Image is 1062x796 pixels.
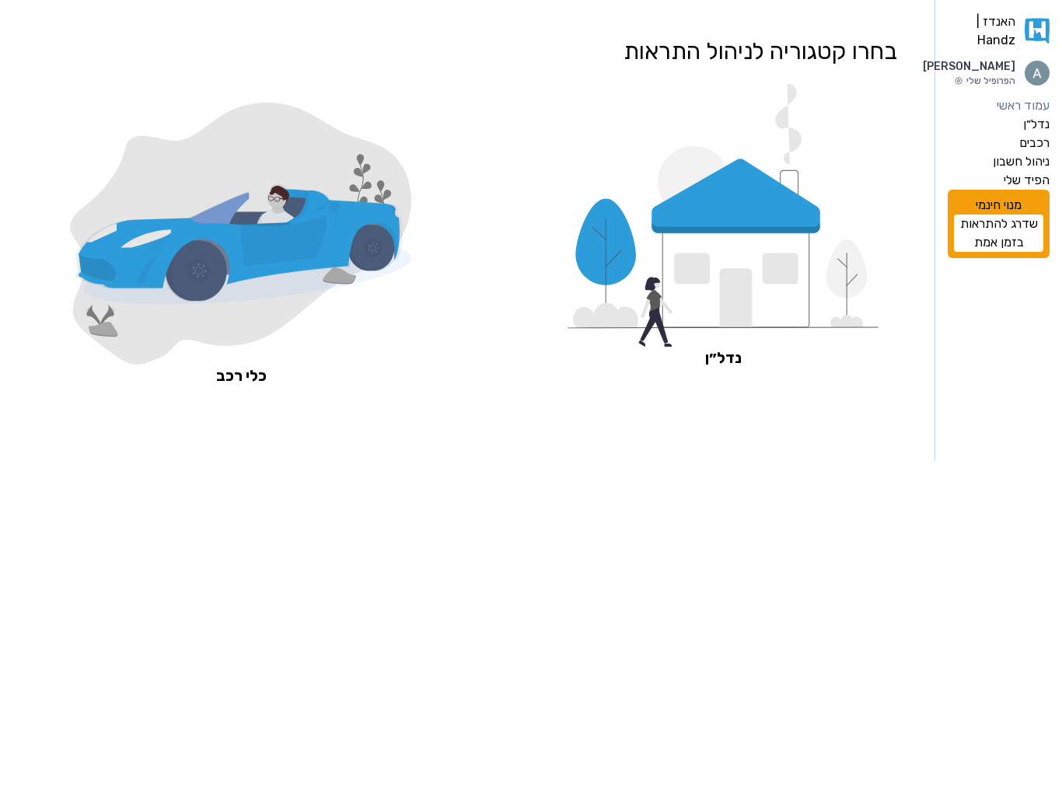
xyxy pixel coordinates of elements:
a: נדל״ן [948,115,1050,134]
p: הפרופיל שלי [923,75,1015,87]
span: נדל״ן [568,347,879,368]
a: הפיד שלי [948,171,1050,190]
a: תמונת פרופיל[PERSON_NAME]הפרופיל שלי [948,59,1050,87]
a: כלי רכב [70,103,412,386]
img: תמונת פרופיל [1025,61,1050,86]
p: [PERSON_NAME] [923,59,1015,75]
a: רכבים [948,134,1050,152]
label: הפיד שלי [1004,171,1050,190]
a: ניהול חשבון [948,152,1050,171]
a: נדל״ן [568,84,879,405]
label: עמוד ראשי [997,96,1050,115]
a: האנדז | Handz [948,12,1050,50]
label: נדל״ן [1023,115,1050,134]
div: מנוי חינמי [948,190,1050,258]
a: שדרג להתראות בזמן אמת [954,215,1043,252]
h1: בחרו קטגוריה לניהול התראות [33,37,897,65]
label: ניהול חשבון [993,152,1050,171]
a: עמוד ראשי [948,96,1050,115]
label: רכבים [1019,134,1050,152]
span: כלי רכב [70,365,412,386]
